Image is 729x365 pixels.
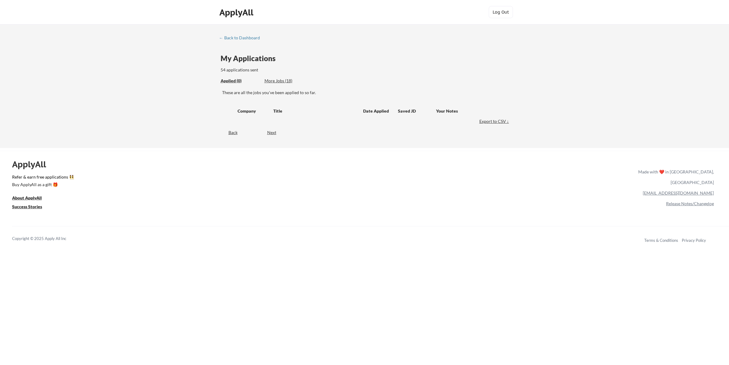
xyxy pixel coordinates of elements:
div: Applied (0) [221,78,260,84]
div: Your Notes [436,108,505,114]
a: ← Back to Dashboard [219,35,264,41]
div: Back [219,130,238,136]
a: Success Stories [12,203,50,211]
div: These are all the jobs you've been applied to so far. [221,78,260,84]
div: These are job applications we think you'd be a good fit for, but couldn't apply you to automatica... [264,78,309,84]
div: Saved JD [398,105,436,116]
div: ← Back to Dashboard [219,36,264,40]
button: Log Out [489,6,513,18]
a: Terms & Conditions [644,238,678,243]
div: Company [238,108,268,114]
a: Release Notes/Changelog [666,201,714,206]
div: Date Applied [363,108,390,114]
a: Refer & earn free applications 👯‍♀️ [12,175,512,181]
div: 54 applications sent [221,67,338,73]
div: More Jobs (18) [264,78,309,84]
div: Copyright © 2025 Apply All Inc [12,236,82,242]
div: ApplyAll [12,159,53,169]
div: ApplyAll [219,7,255,18]
div: These are all the jobs you've been applied to so far. [222,90,511,96]
a: About ApplyAll [12,195,50,202]
a: Buy ApplyAll as a gift 🎁 [12,181,73,189]
u: Success Stories [12,204,42,209]
div: Buy ApplyAll as a gift 🎁 [12,182,73,187]
div: Next [267,130,283,136]
div: Title [273,108,357,114]
div: Made with ❤️ in [GEOGRAPHIC_DATA], [GEOGRAPHIC_DATA] [636,166,714,188]
div: My Applications [221,55,281,62]
div: Export to CSV ↓ [479,118,511,124]
a: [EMAIL_ADDRESS][DOMAIN_NAME] [643,190,714,196]
u: About ApplyAll [12,195,42,200]
a: Privacy Policy [682,238,706,243]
